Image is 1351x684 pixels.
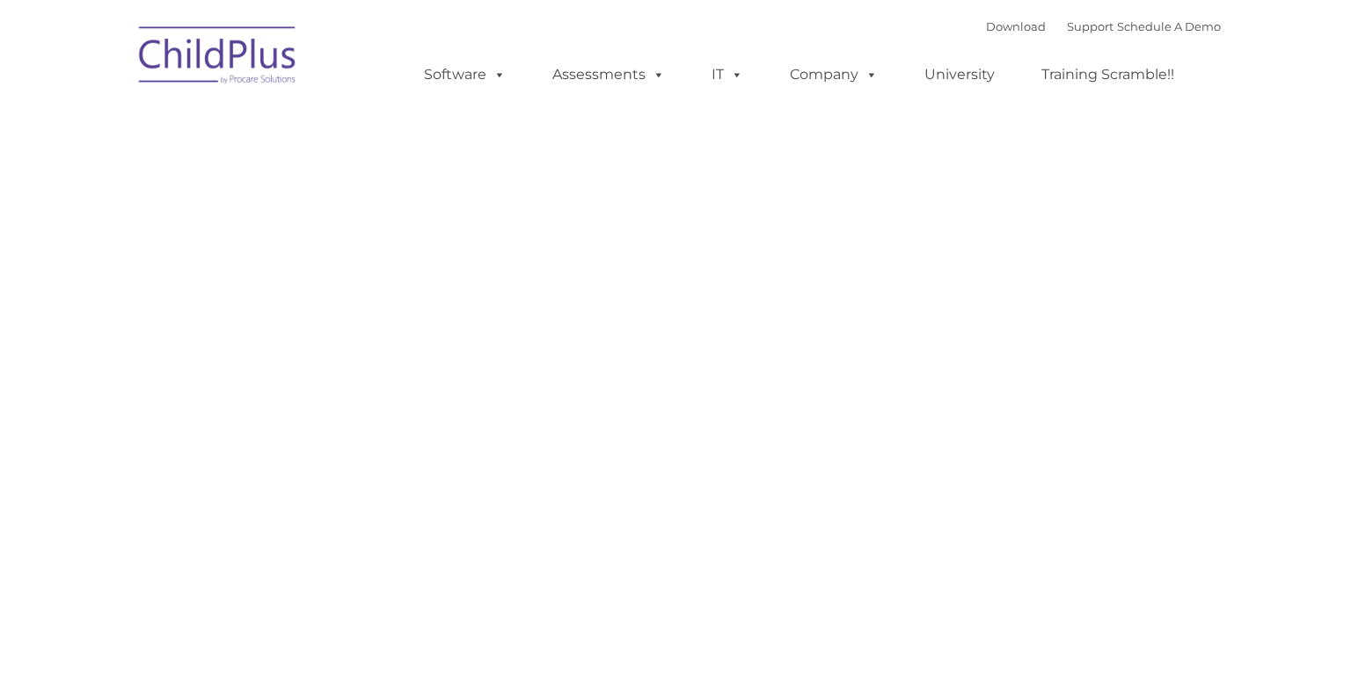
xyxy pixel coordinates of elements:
[907,57,1012,92] a: University
[986,19,1046,33] a: Download
[772,57,895,92] a: Company
[535,57,683,92] a: Assessments
[986,19,1221,33] font: |
[1117,19,1221,33] a: Schedule A Demo
[130,14,306,102] img: ChildPlus by Procare Solutions
[694,57,761,92] a: IT
[1024,57,1192,92] a: Training Scramble!!
[1067,19,1114,33] a: Support
[406,57,523,92] a: Software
